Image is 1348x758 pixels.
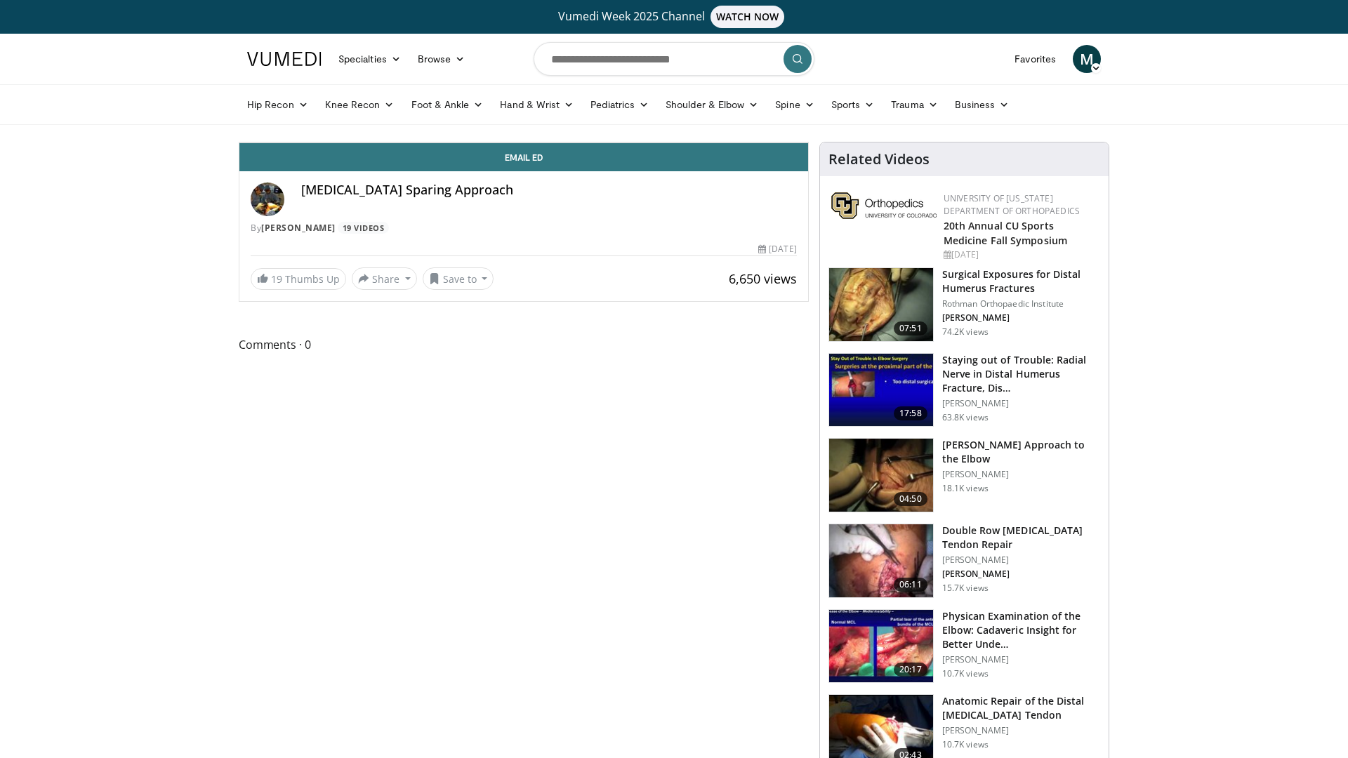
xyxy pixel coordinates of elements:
p: [PERSON_NAME] [942,654,1100,665]
a: 06:11 Double Row [MEDICAL_DATA] Tendon Repair [PERSON_NAME] [PERSON_NAME] 15.7K views [828,524,1100,598]
a: Pediatrics [582,91,657,119]
div: By [251,222,797,234]
a: Foot & Ankle [403,91,492,119]
p: [PERSON_NAME] [942,312,1100,324]
img: 355603a8-37da-49b6-856f-e00d7e9307d3.png.150x105_q85_autocrop_double_scale_upscale_version-0.2.png [831,192,937,219]
span: 17:58 [894,406,927,420]
img: Avatar [251,182,284,216]
a: University of [US_STATE] Department of Orthopaedics [944,192,1080,217]
p: 63.8K views [942,412,989,423]
img: XzOTlMlQSGUnbGTX5hMDoxOjA4MTtFn1_1.150x105_q85_crop-smart_upscale.jpg [829,524,933,597]
a: 19 Thumbs Up [251,268,346,290]
h3: Anatomic Repair of the Distal [MEDICAL_DATA] Tendon [942,694,1100,722]
span: Comments 0 [239,335,809,354]
a: [PERSON_NAME] [261,222,336,234]
h3: Staying out of Trouble: Radial Nerve in Distal Humerus Fracture, Dis… [942,353,1100,395]
p: [PERSON_NAME] [942,398,1100,409]
p: [PERSON_NAME] [942,725,1100,736]
a: Sports [823,91,883,119]
a: 17:58 Staying out of Trouble: Radial Nerve in Distal Humerus Fracture, Dis… [PERSON_NAME] 63.8K v... [828,353,1100,427]
p: 74.2K views [942,326,989,338]
video-js: Video Player [239,142,808,143]
p: Rothman Orthopaedic Institute [942,298,1100,310]
a: Favorites [1006,45,1064,73]
img: VuMedi Logo [247,52,322,66]
p: 15.7K views [942,583,989,594]
a: 07:51 Surgical Exposures for Distal Humerus Fractures Rothman Orthopaedic Institute [PERSON_NAME]... [828,267,1100,342]
a: Hand & Wrist [491,91,582,119]
a: Hip Recon [239,91,317,119]
h3: [PERSON_NAME] Approach to the Elbow [942,438,1100,466]
img: 70322_0000_3.png.150x105_q85_crop-smart_upscale.jpg [829,268,933,341]
h3: Double Row [MEDICAL_DATA] Tendon Repair [942,524,1100,552]
a: 20th Annual CU Sports Medicine Fall Symposium [944,219,1067,247]
a: Email Ed [239,143,808,171]
span: 19 [271,272,282,286]
button: Save to [423,267,494,290]
span: 06:11 [894,578,927,592]
div: [DATE] [944,248,1097,261]
span: 04:50 [894,492,927,506]
a: M [1073,45,1101,73]
p: [PERSON_NAME] [942,568,1100,580]
button: Share [352,267,417,290]
span: WATCH NOW [711,6,785,28]
p: 10.7K views [942,739,989,750]
span: 07:51 [894,321,927,335]
a: Spine [767,91,822,119]
a: 04:50 [PERSON_NAME] Approach to the Elbow [PERSON_NAME] 18.1K views [828,438,1100,512]
h3: Physican Examination of the Elbow: Cadaveric Insight for Better Unde… [942,609,1100,651]
p: 18.1K views [942,483,989,494]
h4: Related Videos [828,151,930,168]
p: [PERSON_NAME] [942,554,1100,566]
p: 10.7K views [942,668,989,679]
h3: Surgical Exposures for Distal Humerus Fractures [942,267,1100,295]
a: Browse [409,45,474,73]
a: Vumedi Week 2025 ChannelWATCH NOW [249,6,1099,28]
input: Search topics, interventions [534,42,814,76]
a: Specialties [330,45,409,73]
p: [PERSON_NAME] [942,469,1100,480]
span: 20:17 [894,663,927,677]
img: Q2xRg7exoPLTwO8X4xMDoxOjB1O8AjAz_1.150x105_q85_crop-smart_upscale.jpg [829,354,933,427]
a: Business [946,91,1018,119]
div: [DATE] [758,243,796,255]
img: e77bf50f-54f1-4654-a198-5d259888286b.150x105_q85_crop-smart_upscale.jpg [829,610,933,683]
span: 6,650 views [729,270,797,287]
a: Shoulder & Elbow [657,91,767,119]
a: 20:17 Physican Examination of the Elbow: Cadaveric Insight for Better Unde… [PERSON_NAME] 10.7K v... [828,609,1100,684]
a: Knee Recon [317,91,403,119]
a: Trauma [883,91,946,119]
h4: [MEDICAL_DATA] Sparing Approach [301,182,797,198]
img: rQqFhpGihXXoLKSn4xMDoxOjBrO-I4W8.150x105_q85_crop-smart_upscale.jpg [829,439,933,512]
a: 19 Videos [338,222,389,234]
